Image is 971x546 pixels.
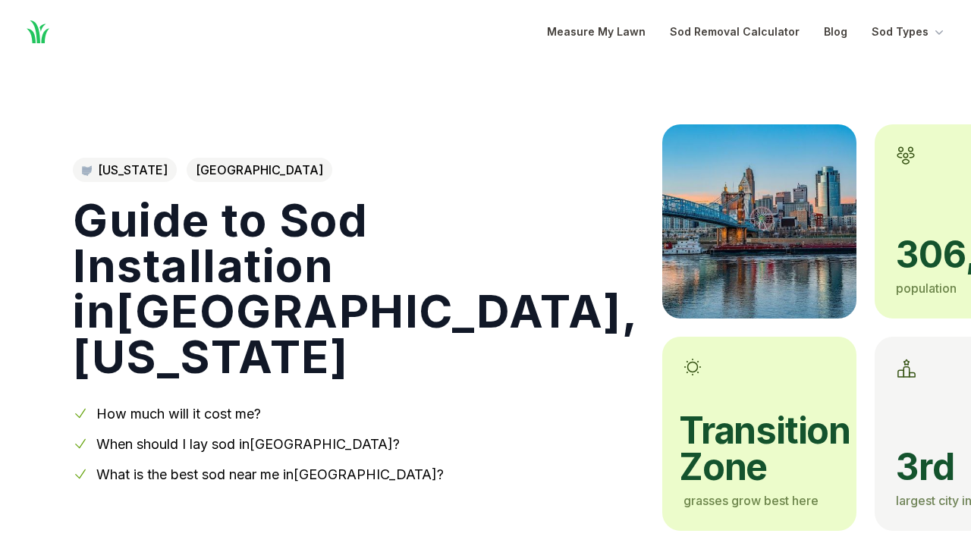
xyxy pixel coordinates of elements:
[670,23,800,41] a: Sod Removal Calculator
[662,124,856,318] img: A picture of Cincinnati
[872,23,947,41] button: Sod Types
[824,23,847,41] a: Blog
[96,466,444,482] a: What is the best sod near me in[GEOGRAPHIC_DATA]?
[82,165,92,176] img: Ohio state outline
[73,158,177,182] a: [US_STATE]
[96,436,400,452] a: When should I lay sod in[GEOGRAPHIC_DATA]?
[679,413,835,485] span: transition zone
[187,158,332,182] span: [GEOGRAPHIC_DATA]
[683,493,819,508] span: grasses grow best here
[896,281,957,296] span: population
[96,406,261,422] a: How much will it cost me?
[547,23,646,41] a: Measure My Lawn
[73,197,638,379] h1: Guide to Sod Installation in [GEOGRAPHIC_DATA] , [US_STATE]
